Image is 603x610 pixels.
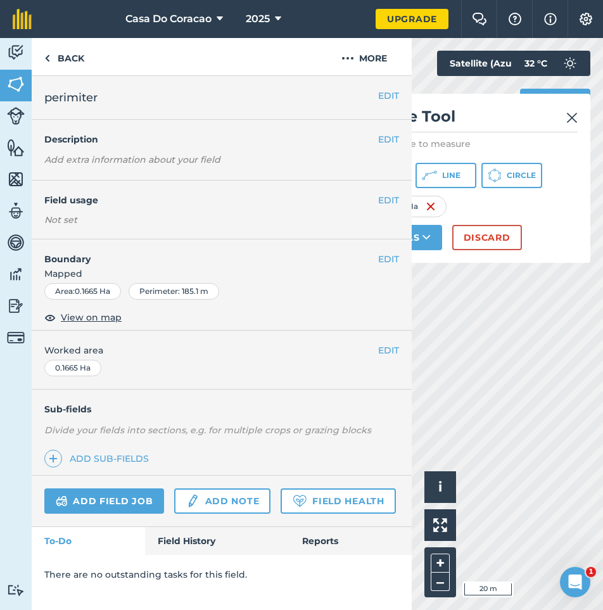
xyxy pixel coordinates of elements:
[7,201,25,220] img: svg+xml;base64,PD94bWwgdmVyc2lvbj0iMS4wIiBlbmNvZGluZz0idXRmLTgiPz4KPCEtLSBHZW5lcmF0b3I6IEFkb2JlIE...
[566,110,578,125] img: svg+xml;base64,PHN2ZyB4bWxucz0iaHR0cDovL3d3dy53My5vcmcvMjAwMC9zdmciIHdpZHRoPSIyMiIgaGVpZ2h0PSIzMC...
[44,132,399,146] h4: Description
[7,138,25,157] img: svg+xml;base64,PHN2ZyB4bWxucz0iaHR0cDovL3d3dy53My5vcmcvMjAwMC9zdmciIHdpZHRoPSI1NiIgaGVpZ2h0PSI2MC...
[378,252,399,266] button: EDIT
[44,193,378,207] h4: Field usage
[560,567,590,597] iframe: Intercom live chat
[246,11,270,27] span: 2025
[32,38,97,75] a: Back
[7,107,25,125] img: svg+xml;base64,PD94bWwgdmVyc2lvbj0iMS4wIiBlbmNvZGluZz0idXRmLTgiPz4KPCEtLSBHZW5lcmF0b3I6IEFkb2JlIE...
[44,568,399,581] p: There are no outstanding tasks for this field.
[44,154,220,165] em: Add extra information about your field
[281,488,395,514] a: Field Health
[520,89,591,114] button: Print
[289,527,412,555] a: Reports
[512,51,590,76] button: 32 °C
[32,267,412,281] span: Mapped
[7,170,25,189] img: svg+xml;base64,PHN2ZyB4bWxucz0iaHR0cDovL3d3dy53My5vcmcvMjAwMC9zdmciIHdpZHRoPSI1NiIgaGVpZ2h0PSI2MC...
[125,11,212,27] span: Casa Do Coracao
[13,9,32,29] img: fieldmargin Logo
[431,573,450,591] button: –
[145,527,289,555] a: Field History
[186,493,200,509] img: svg+xml;base64,PD94bWwgdmVyc2lvbj0iMS4wIiBlbmNvZGluZz0idXRmLTgiPz4KPCEtLSBHZW5lcmF0b3I6IEFkb2JlIE...
[7,584,25,596] img: svg+xml;base64,PD94bWwgdmVyc2lvbj0iMS4wIiBlbmNvZGluZz0idXRmLTgiPz4KPCEtLSBHZW5lcmF0b3I6IEFkb2JlIE...
[350,106,578,132] h2: Measure Tool
[507,170,536,181] span: Circle
[317,38,412,75] button: More
[452,225,522,250] button: Discard
[586,567,596,577] span: 1
[129,283,219,300] div: Perimeter : 185.1 m
[7,75,25,94] img: svg+xml;base64,PHN2ZyB4bWxucz0iaHR0cDovL3d3dy53My5vcmcvMjAwMC9zdmciIHdpZHRoPSI1NiIgaGVpZ2h0PSI2MC...
[438,479,442,495] span: i
[44,424,371,436] em: Divide your fields into sections, e.g. for multiple crops or grazing blocks
[507,13,523,25] img: A question mark icon
[32,402,412,416] h4: Sub-fields
[56,493,68,509] img: svg+xml;base64,PD94bWwgdmVyc2lvbj0iMS4wIiBlbmNvZGluZz0idXRmLTgiPz4KPCEtLSBHZW5lcmF0b3I6IEFkb2JlIE...
[44,450,154,467] a: Add sub-fields
[350,137,578,150] p: Select a shape to measure
[378,193,399,207] button: EDIT
[49,451,58,466] img: svg+xml;base64,PHN2ZyB4bWxucz0iaHR0cDovL3d3dy53My5vcmcvMjAwMC9zdmciIHdpZHRoPSIxNCIgaGVpZ2h0PSIyNC...
[174,488,270,514] a: Add note
[426,199,436,214] img: svg+xml;base64,PHN2ZyB4bWxucz0iaHR0cDovL3d3dy53My5vcmcvMjAwMC9zdmciIHdpZHRoPSIxNiIgaGVpZ2h0PSIyNC...
[7,296,25,315] img: svg+xml;base64,PD94bWwgdmVyc2lvbj0iMS4wIiBlbmNvZGluZz0idXRmLTgiPz4KPCEtLSBHZW5lcmF0b3I6IEFkb2JlIE...
[44,343,399,357] span: Worked area
[378,343,399,357] button: EDIT
[44,213,399,226] div: Not set
[44,51,50,66] img: svg+xml;base64,PHN2ZyB4bWxucz0iaHR0cDovL3d3dy53My5vcmcvMjAwMC9zdmciIHdpZHRoPSI5IiBoZWlnaHQ9IjI0Ii...
[44,310,56,325] img: svg+xml;base64,PHN2ZyB4bWxucz0iaHR0cDovL3d3dy53My5vcmcvMjAwMC9zdmciIHdpZHRoPSIxOCIgaGVpZ2h0PSIyNC...
[472,13,487,25] img: Two speech bubbles overlapping with the left bubble in the forefront
[341,51,354,66] img: svg+xml;base64,PHN2ZyB4bWxucz0iaHR0cDovL3d3dy53My5vcmcvMjAwMC9zdmciIHdpZHRoPSIyMCIgaGVpZ2h0PSIyNC...
[7,43,25,62] img: svg+xml;base64,PD94bWwgdmVyc2lvbj0iMS4wIiBlbmNvZGluZz0idXRmLTgiPz4KPCEtLSBHZW5lcmF0b3I6IEFkb2JlIE...
[431,554,450,573] button: +
[578,13,593,25] img: A cog icon
[524,51,547,76] span: 32 ° C
[44,89,98,106] span: perimiter
[442,170,460,181] span: Line
[424,471,456,503] button: i
[557,51,583,76] img: svg+xml;base64,PD94bWwgdmVyc2lvbj0iMS4wIiBlbmNvZGluZz0idXRmLTgiPz4KPCEtLSBHZW5lcmF0b3I6IEFkb2JlIE...
[437,51,559,76] button: Satellite (Azure)
[378,89,399,103] button: EDIT
[7,233,25,252] img: svg+xml;base64,PD94bWwgdmVyc2lvbj0iMS4wIiBlbmNvZGluZz0idXRmLTgiPz4KPCEtLSBHZW5lcmF0b3I6IEFkb2JlIE...
[416,163,476,188] button: Line
[44,283,121,300] div: Area : 0.1665 Ha
[481,163,542,188] button: Circle
[433,518,447,532] img: Four arrows, one pointing top left, one top right, one bottom right and the last bottom left
[378,132,399,146] button: EDIT
[7,265,25,284] img: svg+xml;base64,PD94bWwgdmVyc2lvbj0iMS4wIiBlbmNvZGluZz0idXRmLTgiPz4KPCEtLSBHZW5lcmF0b3I6IEFkb2JlIE...
[44,488,164,514] a: Add field job
[61,310,122,324] span: View on map
[44,360,101,376] div: 0.1665 Ha
[7,329,25,346] img: svg+xml;base64,PD94bWwgdmVyc2lvbj0iMS4wIiBlbmNvZGluZz0idXRmLTgiPz4KPCEtLSBHZW5lcmF0b3I6IEFkb2JlIE...
[32,527,145,555] a: To-Do
[376,9,448,29] a: Upgrade
[44,310,122,325] button: View on map
[32,239,378,266] h4: Boundary
[544,11,557,27] img: svg+xml;base64,PHN2ZyB4bWxucz0iaHR0cDovL3d3dy53My5vcmcvMjAwMC9zdmciIHdpZHRoPSIxNyIgaGVpZ2h0PSIxNy...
